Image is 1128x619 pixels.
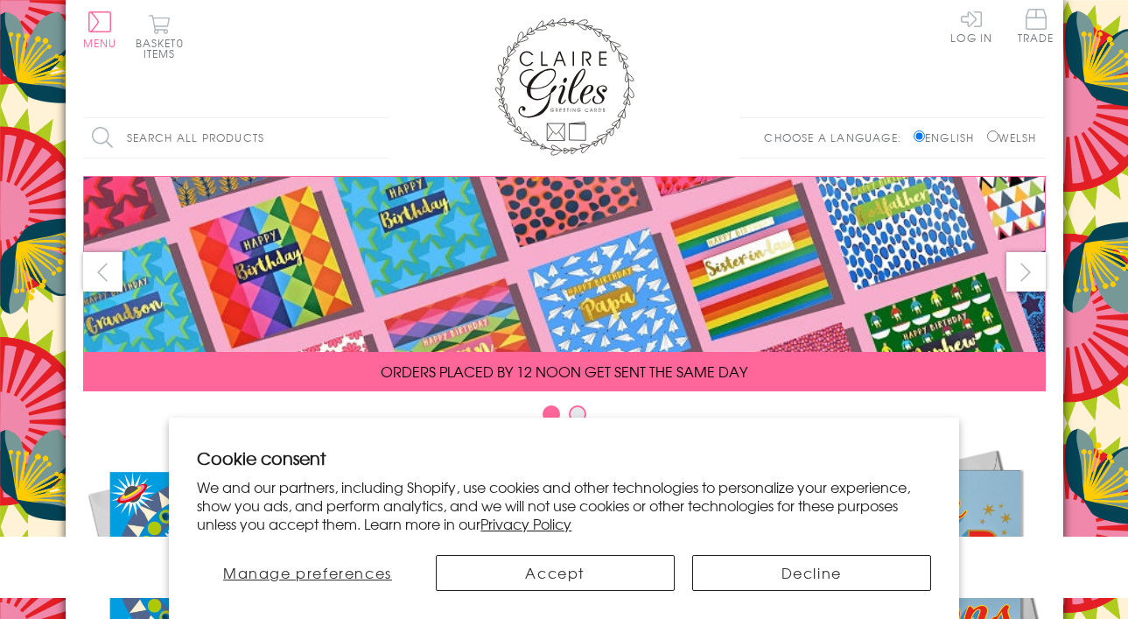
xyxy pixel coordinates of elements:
input: Welsh [987,130,998,142]
label: Welsh [987,130,1037,145]
div: Carousel Pagination [83,404,1046,432]
span: Manage preferences [223,562,392,583]
button: Manage preferences [197,555,417,591]
a: Log In [950,9,992,43]
span: 0 items [144,35,184,61]
button: prev [83,252,123,292]
a: Trade [1018,9,1054,46]
p: We and our partners, including Shopify, use cookies and other technologies to personalize your ex... [197,478,930,532]
button: Basket0 items [136,14,184,59]
button: next [1006,252,1046,292]
input: English [914,130,925,142]
h2: Cookie consent [197,446,930,470]
button: Carousel Page 2 [569,405,586,423]
a: Privacy Policy [480,513,571,534]
button: Menu [83,11,117,48]
label: English [914,130,983,145]
span: Trade [1018,9,1054,43]
button: Accept [436,555,675,591]
span: ORDERS PLACED BY 12 NOON GET SENT THE SAME DAY [381,361,747,382]
input: Search all products [83,118,389,158]
button: Carousel Page 1 (Current Slide) [543,405,560,423]
input: Search [372,118,389,158]
img: Claire Giles Greetings Cards [494,18,634,156]
button: Decline [692,555,931,591]
p: Choose a language: [764,130,910,145]
span: Menu [83,35,117,51]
